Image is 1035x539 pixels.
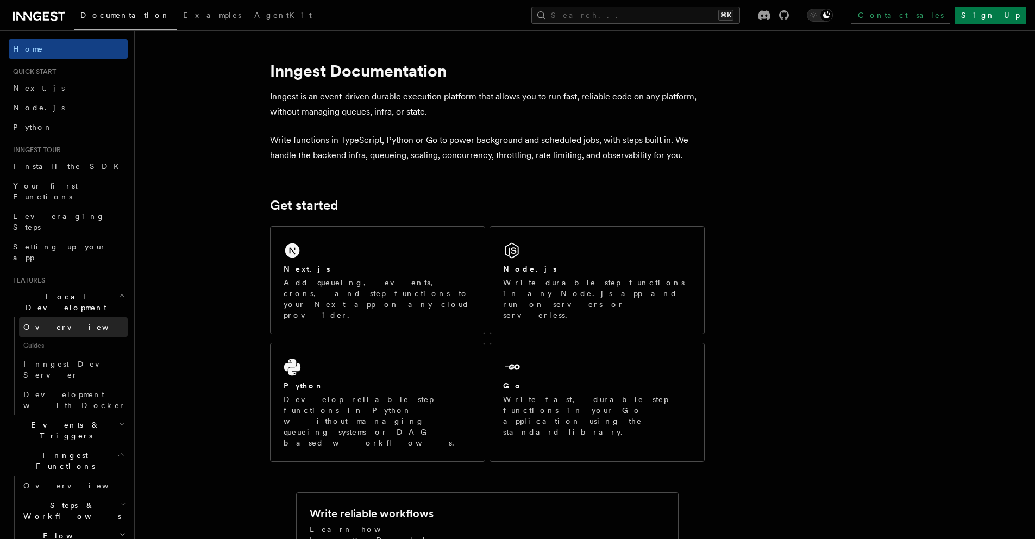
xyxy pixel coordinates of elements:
[503,394,691,437] p: Write fast, durable step functions in your Go application using the standard library.
[310,506,434,521] h2: Write reliable workflows
[13,43,43,54] span: Home
[9,176,128,206] a: Your first Functions
[183,11,241,20] span: Examples
[270,133,705,163] p: Write functions in TypeScript, Python or Go to power background and scheduled jobs, with steps bu...
[284,380,324,391] h2: Python
[80,11,170,20] span: Documentation
[9,446,128,476] button: Inngest Functions
[270,198,338,213] a: Get started
[503,264,557,274] h2: Node.js
[284,394,472,448] p: Develop reliable step functions in Python without managing queueing systems or DAG based workflows.
[19,385,128,415] a: Development with Docker
[9,67,56,76] span: Quick start
[9,276,45,285] span: Features
[270,61,705,80] h1: Inngest Documentation
[503,277,691,321] p: Write durable step functions in any Node.js app and run on servers or serverless.
[19,476,128,496] a: Overview
[23,360,116,379] span: Inngest Dev Server
[9,291,118,313] span: Local Development
[270,226,485,334] a: Next.jsAdd queueing, events, crons, and step functions to your Next app on any cloud provider.
[19,500,121,522] span: Steps & Workflows
[955,7,1026,24] a: Sign Up
[9,317,128,415] div: Local Development
[19,337,128,354] span: Guides
[23,481,135,490] span: Overview
[284,264,330,274] h2: Next.js
[9,237,128,267] a: Setting up your app
[13,162,126,171] span: Install the SDK
[9,156,128,176] a: Install the SDK
[9,206,128,237] a: Leveraging Steps
[270,343,485,462] a: PythonDevelop reliable step functions in Python without managing queueing systems or DAG based wo...
[9,117,128,137] a: Python
[9,419,118,441] span: Events & Triggers
[9,146,61,154] span: Inngest tour
[254,11,312,20] span: AgentKit
[19,317,128,337] a: Overview
[9,78,128,98] a: Next.js
[248,3,318,29] a: AgentKit
[718,10,733,21] kbd: ⌘K
[13,181,78,201] span: Your first Functions
[9,39,128,59] a: Home
[74,3,177,30] a: Documentation
[9,450,117,472] span: Inngest Functions
[13,103,65,112] span: Node.js
[23,390,126,410] span: Development with Docker
[9,98,128,117] a: Node.js
[13,212,105,231] span: Leveraging Steps
[13,123,53,131] span: Python
[23,323,135,331] span: Overview
[851,7,950,24] a: Contact sales
[503,380,523,391] h2: Go
[490,343,705,462] a: GoWrite fast, durable step functions in your Go application using the standard library.
[19,496,128,526] button: Steps & Workflows
[807,9,833,22] button: Toggle dark mode
[284,277,472,321] p: Add queueing, events, crons, and step functions to your Next app on any cloud provider.
[13,242,106,262] span: Setting up your app
[9,287,128,317] button: Local Development
[9,415,128,446] button: Events & Triggers
[531,7,740,24] button: Search...⌘K
[177,3,248,29] a: Examples
[13,84,65,92] span: Next.js
[270,89,705,120] p: Inngest is an event-driven durable execution platform that allows you to run fast, reliable code ...
[19,354,128,385] a: Inngest Dev Server
[490,226,705,334] a: Node.jsWrite durable step functions in any Node.js app and run on servers or serverless.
